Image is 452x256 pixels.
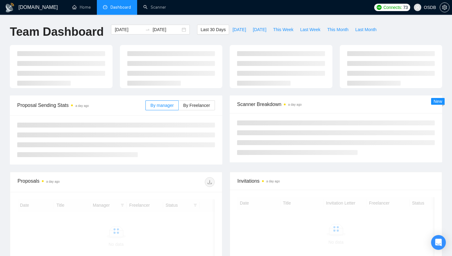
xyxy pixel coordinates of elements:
[232,26,246,33] span: [DATE]
[150,103,173,108] span: By manager
[75,104,89,108] time: a day ago
[18,177,116,187] div: Proposals
[46,180,60,183] time: a day ago
[355,26,376,33] span: Last Month
[197,25,229,35] button: Last 30 Days
[273,26,293,33] span: This Week
[237,177,434,185] span: Invitations
[324,25,352,35] button: This Month
[145,27,150,32] span: to
[300,26,320,33] span: Last Week
[110,5,131,10] span: Dashboard
[352,25,380,35] button: Last Month
[10,25,104,39] h1: Team Dashboard
[327,26,348,33] span: This Month
[431,235,446,250] div: Open Intercom Messenger
[440,2,450,12] button: setting
[103,5,107,9] span: dashboard
[383,4,402,11] span: Connects:
[253,26,266,33] span: [DATE]
[377,5,382,10] img: upwork-logo.png
[288,103,302,106] time: a day ago
[143,5,166,10] a: searchScanner
[434,99,442,104] span: New
[270,25,297,35] button: This Week
[183,103,210,108] span: By Freelancer
[200,26,226,33] span: Last 30 Days
[17,101,145,109] span: Proposal Sending Stats
[153,26,180,33] input: End date
[115,26,143,33] input: Start date
[415,5,420,10] span: user
[237,100,435,108] span: Scanner Breakdown
[229,25,249,35] button: [DATE]
[72,5,91,10] a: homeHome
[297,25,324,35] button: Last Week
[266,180,280,183] time: a day ago
[145,27,150,32] span: swap-right
[5,3,15,13] img: logo
[249,25,270,35] button: [DATE]
[440,5,450,10] a: setting
[403,4,408,11] span: 73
